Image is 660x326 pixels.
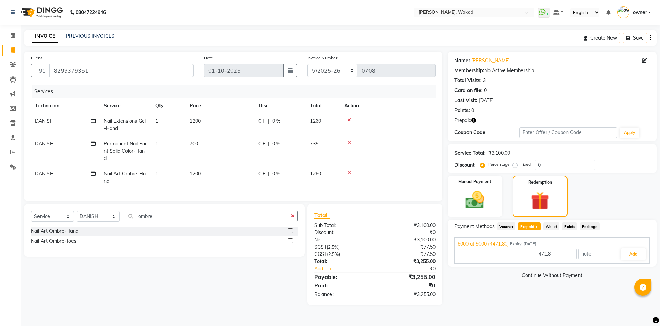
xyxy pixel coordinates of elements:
[454,150,486,157] div: Service Total:
[519,127,617,138] input: Enter Offer / Coupon Code
[306,98,340,113] th: Total
[32,30,58,43] a: INVOICE
[562,222,577,230] span: Points
[454,87,483,94] div: Card on file:
[309,222,375,229] div: Sub Total:
[104,171,146,184] span: Nail Art Ombre-Hand
[458,240,509,248] span: 6000 at 5000 (₹471.80)
[479,97,494,104] div: [DATE]
[32,85,441,98] div: Services
[488,161,510,167] label: Percentage
[35,141,54,147] span: DANISH
[125,211,288,221] input: Search or Scan
[543,222,560,230] span: Wallet
[314,211,330,219] span: Total
[309,273,375,281] div: Payable:
[454,97,477,104] div: Last Visit:
[375,243,440,251] div: ₹77.50
[155,141,158,147] span: 1
[309,251,375,258] div: ( )
[204,55,213,61] label: Date
[272,118,280,125] span: 0 %
[309,243,375,251] div: ( )
[621,248,646,260] button: Add
[460,189,491,211] img: _cash.svg
[155,118,158,124] span: 1
[66,33,114,39] a: PREVIOUS INVOICES
[449,272,655,279] a: Continue Without Payment
[454,67,484,74] div: Membership:
[190,118,201,124] span: 1200
[254,98,306,113] th: Disc
[518,222,540,230] span: Prepaid
[454,57,470,64] div: Name:
[458,178,491,185] label: Manual Payment
[617,6,629,18] img: owner
[471,107,474,114] div: 0
[454,223,495,230] span: Payment Methods
[100,98,151,113] th: Service
[525,189,555,212] img: _gift.svg
[49,64,194,77] input: Search by Name/Mobile/Email/Code
[375,229,440,236] div: ₹0
[454,67,650,74] div: No Active Membership
[309,291,375,298] div: Balance :
[375,222,440,229] div: ₹3,100.00
[310,171,321,177] span: 1260
[309,265,386,272] a: Add Tip
[31,98,100,113] th: Technician
[623,33,647,43] button: Save
[375,236,440,243] div: ₹3,100.00
[578,249,619,259] input: note
[272,170,280,177] span: 0 %
[375,258,440,265] div: ₹3,255.00
[454,129,519,136] div: Coupon Code
[190,141,198,147] span: 700
[520,161,531,167] label: Fixed
[620,128,639,138] button: Apply
[307,55,337,61] label: Invoice Number
[35,171,54,177] span: DANISH
[328,251,339,257] span: 2.5%
[155,171,158,177] span: 1
[328,244,338,250] span: 2.5%
[375,291,440,298] div: ₹3,255.00
[258,118,265,125] span: 0 F
[310,141,318,147] span: 735
[104,141,146,161] span: Permanent Nail Paint Solid Color-Hand
[484,87,487,94] div: 0
[314,244,327,250] span: SGST
[309,281,375,290] div: Paid:
[633,9,647,16] span: owner
[340,98,436,113] th: Action
[268,140,269,148] span: |
[309,258,375,265] div: Total:
[375,281,440,290] div: ₹0
[386,265,440,272] div: ₹0
[454,77,482,84] div: Total Visits:
[35,118,54,124] span: DANISH
[488,150,510,157] div: ₹3,100.00
[631,298,653,319] iframe: chat widget
[510,241,536,247] span: Expiry: [DATE]
[309,229,375,236] div: Discount:
[268,170,269,177] span: |
[375,251,440,258] div: ₹77.50
[18,3,65,22] img: logo
[535,225,538,229] span: 1
[581,33,620,43] button: Create New
[497,222,516,230] span: Voucher
[31,55,42,61] label: Client
[272,140,280,148] span: 0 %
[76,3,106,22] b: 08047224946
[483,77,486,84] div: 3
[31,64,50,77] button: +91
[268,118,269,125] span: |
[151,98,186,113] th: Qty
[31,228,78,235] div: Nail Art Ombre-Hand
[471,57,510,64] a: [PERSON_NAME]
[309,236,375,243] div: Net:
[454,107,470,114] div: Points:
[258,140,265,148] span: 0 F
[454,117,471,124] span: Prepaid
